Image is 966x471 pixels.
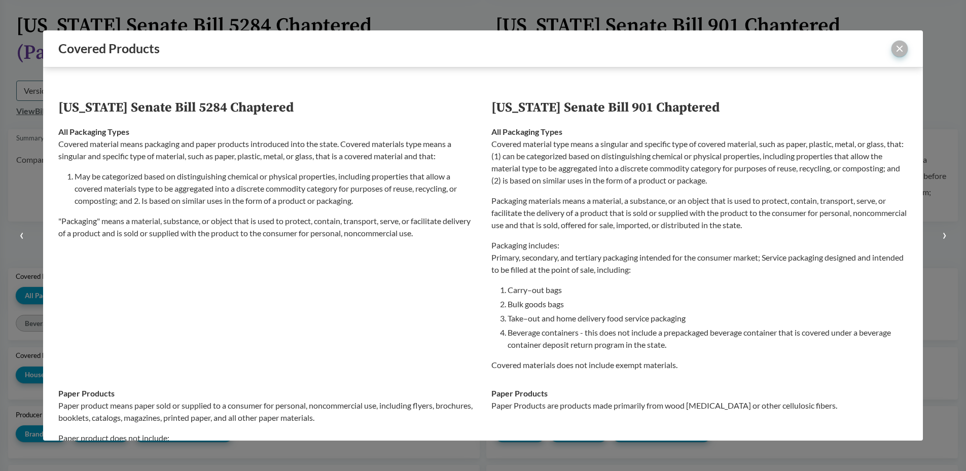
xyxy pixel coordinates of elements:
li: May be categorized based on distinguishing chemical or physical properties, including properties ... [75,170,475,207]
p: Paper Products are products made primarily from wood [MEDICAL_DATA] or other cellulosic fibers. [491,400,908,412]
p: Packaging includes: Primary, secondary, and tertiary packaging intended for the consumer market; ... [491,239,908,276]
p: Paper product means paper sold or supplied to a consumer for personal, noncommercial use, includi... [58,400,475,424]
p: "Packaging" means a material, substance, or object that is used to protect, contain, transport, s... [58,215,475,239]
li: Carry–out bags [508,284,908,296]
p: Covered material type means a singular and specific type of covered material, such as paper, plas... [491,138,908,187]
strong: All Packaging Types [491,127,562,136]
strong: Paper Products [491,388,548,398]
p: Covered materials does not include exempt materials. [491,359,908,371]
p: Covered material means packaging and paper products introduced into the state. Covered materials ... [58,138,475,162]
small: ‹ [19,225,24,243]
strong: All Packaging Types [58,127,129,136]
strong: Paper Products [58,388,115,398]
div: Covered Products [58,41,856,56]
p: Packaging materials means a material, a substance, or an object that is used to protect, contain,... [491,195,908,231]
small: › [942,225,947,243]
li: Bulk goods bags [508,298,908,310]
li: Beverage containers - this does not include a prepackaged beverage container that is covered unde... [508,327,908,351]
th: [US_STATE] Senate Bill 5284 Chaptered [58,98,483,118]
button: close [891,41,908,57]
li: Take–out and home delivery food service packaging [508,312,908,324]
th: [US_STATE] Senate Bill 901 Chaptered [483,98,908,118]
